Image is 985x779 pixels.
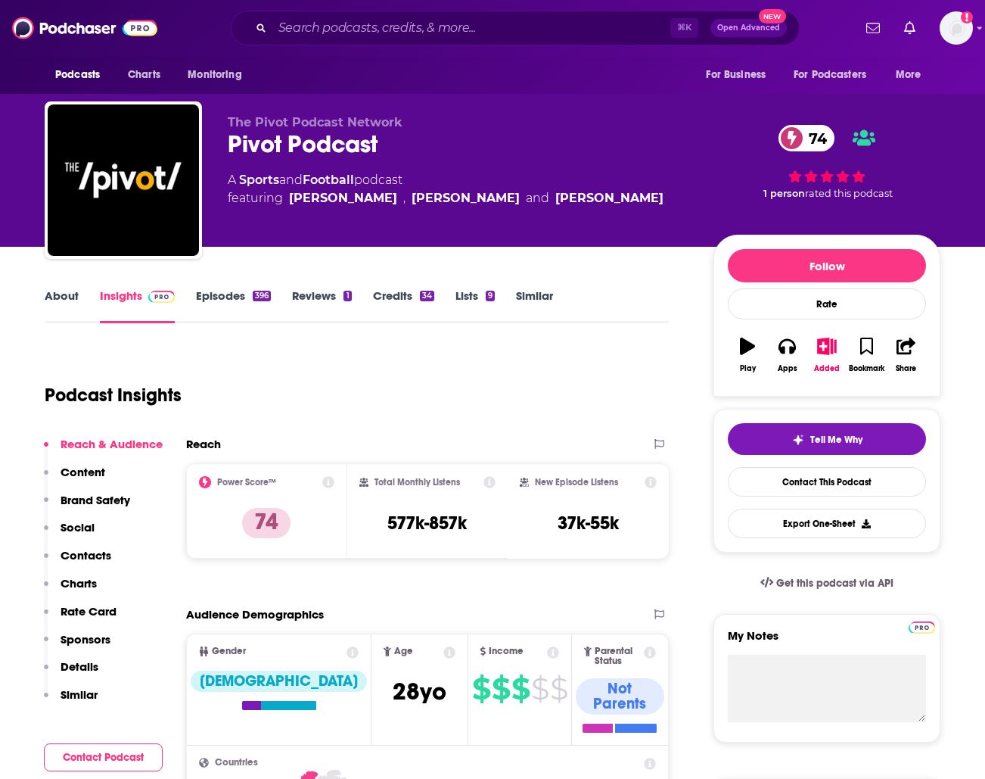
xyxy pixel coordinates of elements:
[61,465,105,479] p: Content
[373,288,434,323] a: Credits34
[403,189,405,207] span: ,
[61,548,111,562] p: Contacts
[61,493,130,507] p: Brand Safety
[776,577,893,590] span: Get this podcast via API
[44,437,163,465] button: Reach & Audience
[412,189,520,207] div: [PERSON_NAME]
[231,11,800,45] div: Search podcasts, credits, & more...
[940,11,973,45] img: User Profile
[492,677,510,701] span: $
[526,189,549,207] span: and
[814,364,840,373] div: Added
[45,61,120,89] button: open menu
[759,9,786,23] span: New
[12,14,157,42] img: Podchaser - Follow, Share and Rate Podcasts
[455,288,495,323] a: Lists9
[45,384,182,407] h1: Podcast Insights
[394,647,413,656] span: Age
[961,11,973,23] svg: Add a profile image
[670,18,698,38] span: ⌘ K
[909,622,935,634] img: Podchaser Pro
[272,16,670,40] input: Search podcasts, credits, & more...
[728,467,926,497] a: Contact This Podcast
[516,288,553,323] a: Similar
[763,188,805,199] span: 1 person
[940,11,973,45] button: Show profile menu
[387,512,467,534] h3: 577k-857k
[898,15,921,41] a: Show notifications dropdown
[748,565,906,602] a: Get this podcast via API
[44,520,95,548] button: Social
[239,173,279,187] a: Sports
[228,171,663,207] div: A podcast
[550,677,567,701] span: $
[343,291,351,301] div: 1
[717,24,780,32] span: Open Advanced
[44,632,110,660] button: Sponsors
[55,64,100,86] span: Podcasts
[148,291,175,303] img: Podchaser Pro
[778,364,797,373] div: Apps
[61,576,97,590] p: Charts
[706,64,766,86] span: For Business
[896,64,921,86] span: More
[48,104,199,256] img: Pivot Podcast
[228,189,663,207] span: featuring
[847,328,886,382] button: Bookmark
[860,15,886,41] a: Show notifications dropdown
[61,632,110,647] p: Sponsors
[289,189,397,207] div: [PERSON_NAME]
[887,328,926,382] button: Share
[535,477,618,488] h2: New Episode Listens
[728,423,926,455] button: tell me why sparkleTell Me Why
[511,677,530,701] span: $
[728,249,926,282] button: Follow
[710,19,787,37] button: Open AdvancedNew
[695,61,785,89] button: open menu
[100,288,175,323] a: InsightsPodchaser Pro
[44,493,130,521] button: Brand Safety
[794,125,834,151] span: 74
[45,288,79,323] a: About
[420,291,434,301] div: 34
[740,364,756,373] div: Play
[940,11,973,45] span: Logged in as traviswinkler
[728,288,926,319] div: Rate
[374,477,460,488] h2: Total Monthly Listens
[196,288,271,323] a: Episodes396
[909,619,935,634] a: Pro website
[292,288,351,323] a: Reviews1
[61,437,163,451] p: Reach & Audience
[215,758,258,768] span: Countries
[807,328,847,382] button: Added
[713,115,940,209] div: 74 1 personrated this podcast
[186,437,221,451] h2: Reach
[849,364,884,373] div: Bookmark
[128,64,160,86] span: Charts
[794,64,866,86] span: For Podcasters
[44,548,111,576] button: Contacts
[784,61,888,89] button: open menu
[191,671,367,692] div: [DEMOGRAPHIC_DATA]
[177,61,261,89] button: open menu
[486,291,495,301] div: 9
[531,677,548,701] span: $
[728,628,926,655] label: My Notes
[472,677,490,701] span: $
[44,576,97,604] button: Charts
[576,678,664,715] div: Not Parents
[61,659,98,674] p: Details
[767,328,806,382] button: Apps
[253,291,271,301] div: 396
[212,647,246,656] span: Gender
[44,743,163,771] button: Contact Podcast
[61,520,95,534] p: Social
[810,434,862,446] span: Tell Me Why
[558,512,619,534] h3: 37k-55k
[279,173,303,187] span: and
[44,465,105,493] button: Content
[61,687,98,702] p: Similar
[393,677,446,706] span: 28 yo
[44,659,98,687] button: Details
